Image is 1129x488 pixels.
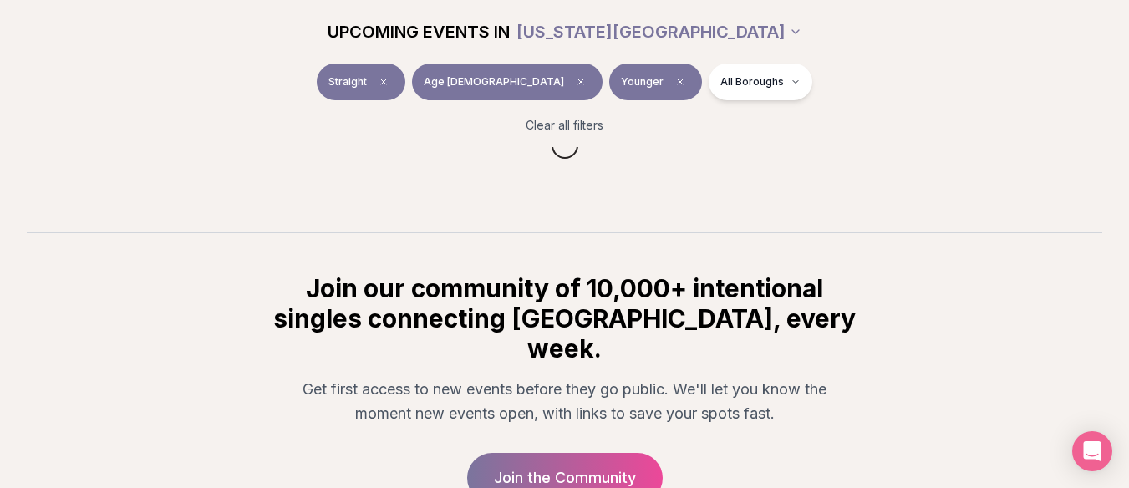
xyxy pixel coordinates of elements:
[284,377,846,426] p: Get first access to new events before they go public. We'll let you know the moment new events op...
[328,75,367,89] span: Straight
[670,72,690,92] span: Clear preference
[328,20,510,43] span: UPCOMING EVENTS IN
[374,72,394,92] span: Clear event type filter
[516,107,613,144] button: Clear all filters
[609,64,702,100] button: YoungerClear preference
[271,273,859,363] h2: Join our community of 10,000+ intentional singles connecting [GEOGRAPHIC_DATA], every week.
[424,75,564,89] span: Age [DEMOGRAPHIC_DATA]
[412,64,603,100] button: Age [DEMOGRAPHIC_DATA]Clear age
[1072,431,1112,471] div: Open Intercom Messenger
[516,13,802,50] button: [US_STATE][GEOGRAPHIC_DATA]
[621,75,664,89] span: Younger
[571,72,591,92] span: Clear age
[720,75,784,89] span: All Boroughs
[709,64,812,100] button: All Boroughs
[317,64,405,100] button: StraightClear event type filter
